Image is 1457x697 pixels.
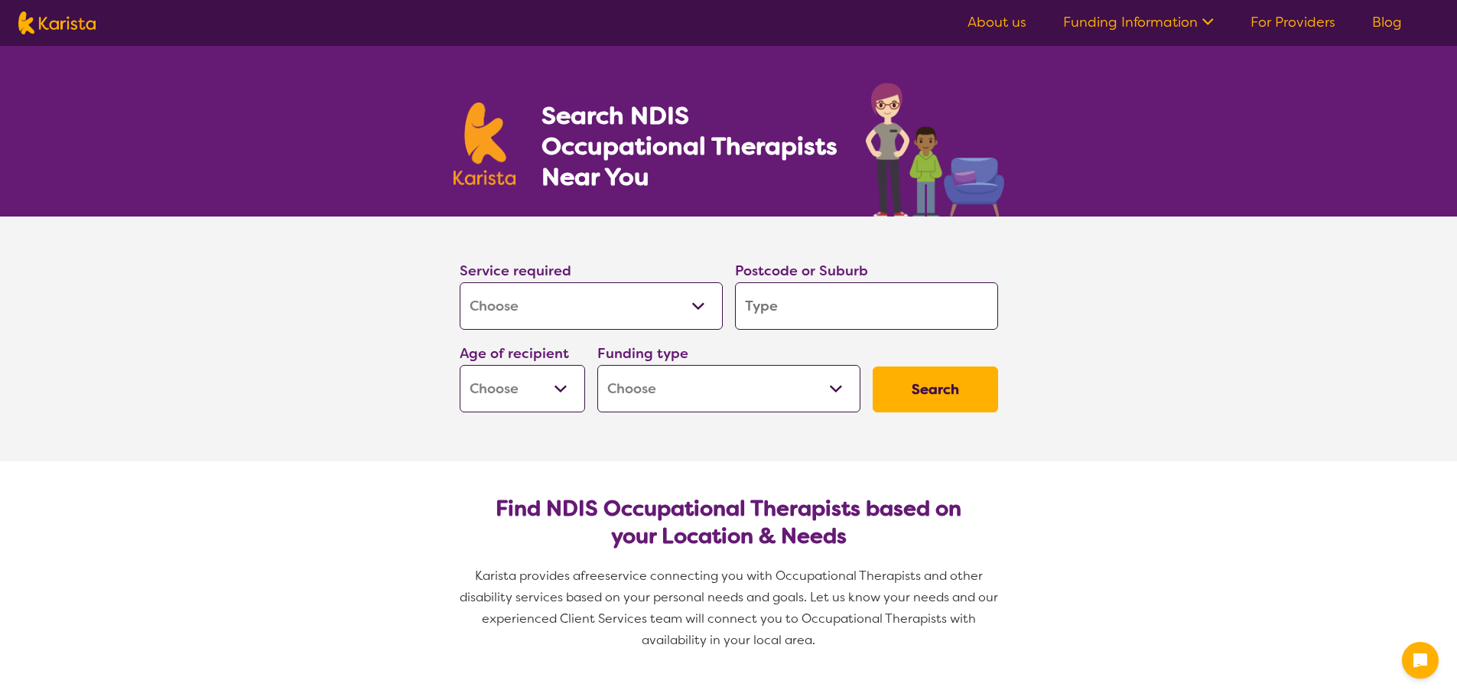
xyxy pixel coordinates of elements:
[454,103,516,185] img: Karista logo
[472,495,986,550] h2: Find NDIS Occupational Therapists based on your Location & Needs
[460,568,1001,648] span: service connecting you with Occupational Therapists and other disability services based on your p...
[866,83,1004,217] img: occupational-therapy
[460,262,571,280] label: Service required
[541,100,839,192] h1: Search NDIS Occupational Therapists Near You
[475,568,581,584] span: Karista provides a
[1372,13,1402,31] a: Blog
[1250,13,1335,31] a: For Providers
[460,344,569,363] label: Age of recipient
[1063,13,1214,31] a: Funding Information
[968,13,1026,31] a: About us
[735,282,998,330] input: Type
[597,344,688,363] label: Funding type
[735,262,868,280] label: Postcode or Suburb
[873,366,998,412] button: Search
[581,568,605,584] span: free
[18,11,96,34] img: Karista logo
